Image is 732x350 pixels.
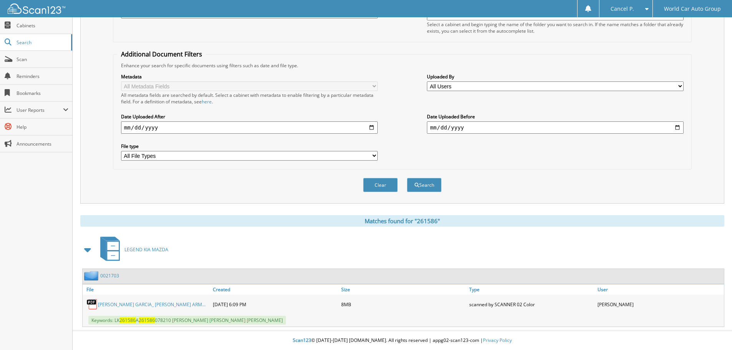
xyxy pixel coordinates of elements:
a: 0021703 [100,272,119,279]
a: Type [467,284,596,295]
span: Bookmarks [17,90,68,96]
span: Announcements [17,141,68,147]
span: 261586 [120,317,136,323]
img: folder2.png [84,271,100,280]
a: [PERSON_NAME] GARCIA_ [PERSON_NAME] ARM... [98,301,206,308]
button: Search [407,178,442,192]
div: 8MB [339,297,468,312]
div: All metadata fields are searched by default. Select a cabinet with metadata to enable filtering b... [121,92,378,105]
label: File type [121,143,378,149]
a: Created [211,284,339,295]
span: Scan123 [293,337,311,343]
label: Metadata [121,73,378,80]
span: LEGEND KIA MAZDA [124,246,168,253]
a: LEGEND KIA MAZDA [96,234,168,265]
span: Cabinets [17,22,68,29]
span: Keywords: LK A 078210 [PERSON_NAME] [PERSON_NAME] [PERSON_NAME] [88,316,286,325]
span: Help [17,124,68,130]
span: World Car Auto Group [664,7,721,11]
div: [DATE] 6:09 PM [211,297,339,312]
input: end [427,121,684,134]
div: [PERSON_NAME] [596,297,724,312]
label: Date Uploaded Before [427,113,684,120]
img: scan123-logo-white.svg [8,3,65,14]
label: Uploaded By [427,73,684,80]
div: © [DATE]-[DATE] [DOMAIN_NAME]. All rights reserved | appg02-scan123-com | [73,331,732,350]
legend: Additional Document Filters [117,50,206,58]
span: User Reports [17,107,63,113]
a: User [596,284,724,295]
img: PDF.png [86,299,98,310]
a: Size [339,284,468,295]
a: Privacy Policy [483,337,512,343]
label: Date Uploaded After [121,113,378,120]
div: scanned by SCANNER 02 Color [467,297,596,312]
button: Clear [363,178,398,192]
span: 261586 [139,317,155,323]
div: Enhance your search for specific documents using filters such as date and file type. [117,62,687,69]
a: here [202,98,212,105]
span: Reminders [17,73,68,80]
span: Scan [17,56,68,63]
input: start [121,121,378,134]
a: File [83,284,211,295]
span: Cancel P. [611,7,634,11]
div: Select a cabinet and begin typing the name of the folder you want to search in. If the name match... [427,21,684,34]
div: Matches found for "261586" [80,215,724,227]
span: Search [17,39,67,46]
